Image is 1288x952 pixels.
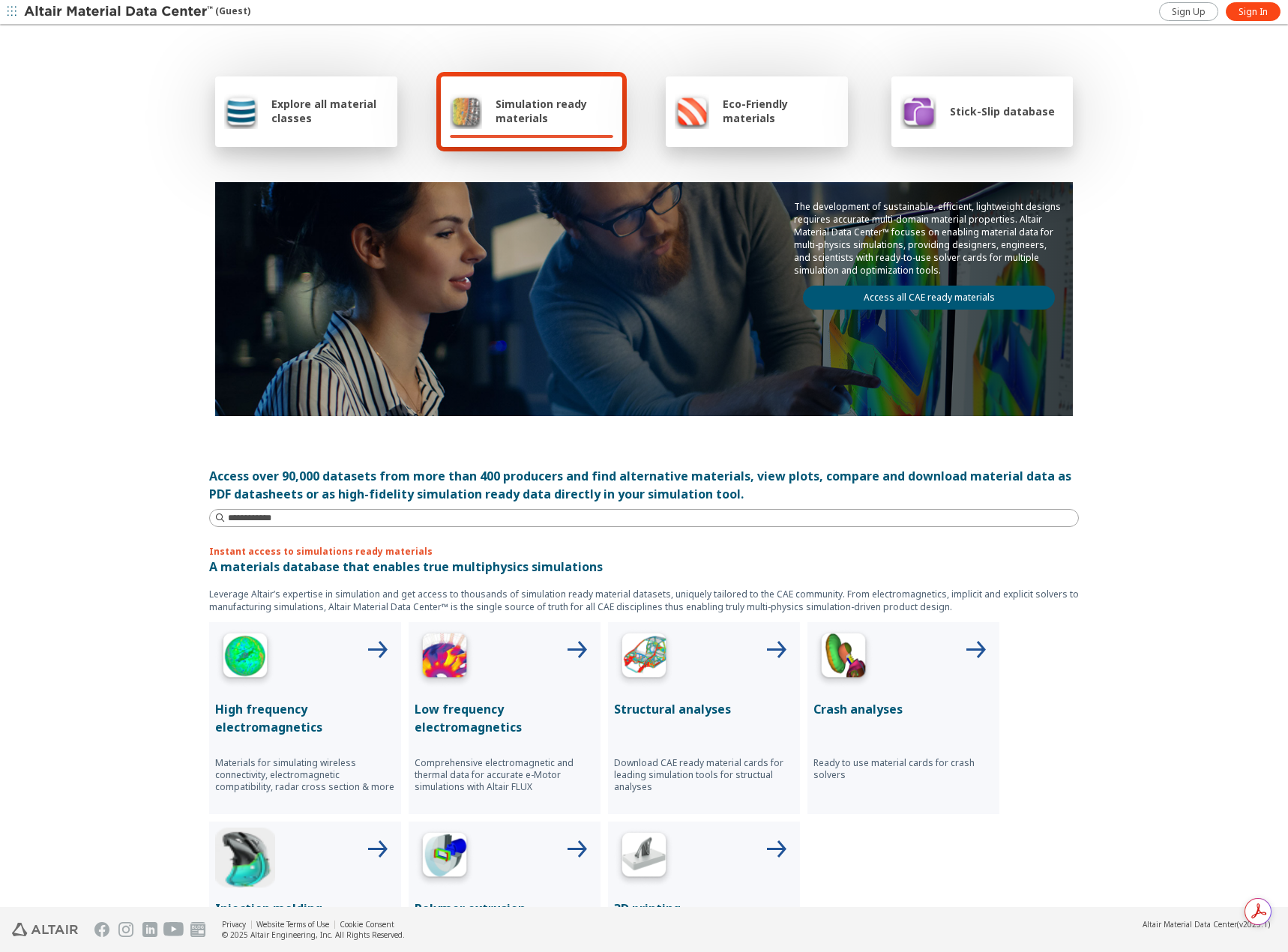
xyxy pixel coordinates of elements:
p: Polymer extrusion [415,900,595,918]
img: Altair Material Data Center [24,4,215,19]
button: Structural Analyses IconStructural analysesDownload CAE ready material cards for leading simulati... [608,622,800,814]
span: Eco-Friendly materials [723,97,838,125]
a: Website Terms of Use [256,919,329,930]
img: Polymer Extrusion Icon [415,828,475,888]
p: Structural analyses [614,700,794,718]
span: Sign Up [1172,6,1206,18]
div: (v2025.1) [1143,919,1270,930]
p: Ready to use material cards for crash solvers [813,757,993,781]
img: Eco-Friendly materials [675,93,709,129]
img: Crash Analyses Icon [813,628,873,688]
span: Explore all material classes [271,97,388,125]
a: Sign In [1226,2,1281,21]
p: Low frequency electromagnetics [415,700,595,736]
a: Cookie Consent [340,919,394,930]
p: Instant access to simulations ready materials [209,545,1079,558]
img: Stick-Slip database [900,93,936,129]
button: Low Frequency IconLow frequency electromagneticsComprehensive electromagnetic and thermal data fo... [409,622,601,814]
div: (Guest) [24,4,250,19]
img: Altair Engineering [12,923,78,936]
div: Access over 90,000 datasets from more than 400 producers and find alternative materials, view plo... [209,467,1079,503]
div: © 2025 Altair Engineering, Inc. All Rights Reserved. [222,930,405,940]
a: Sign Up [1159,2,1218,21]
p: Leverage Altair’s expertise in simulation and get access to thousands of simulation ready materia... [209,588,1079,613]
button: Crash Analyses IconCrash analysesReady to use material cards for crash solvers [807,622,999,814]
img: Simulation ready materials [450,93,482,129]
p: Injection molding [215,900,395,918]
img: Structural Analyses Icon [614,628,674,688]
p: The development of sustainable, efficient, lightweight designs requires accurate multi-domain mat... [794,200,1064,277]
p: A materials database that enables true multiphysics simulations [209,558,1079,576]
p: Comprehensive electromagnetic and thermal data for accurate e-Motor simulations with Altair FLUX [415,757,595,793]
img: Injection Molding Icon [215,828,275,888]
img: Explore all material classes [224,93,258,129]
button: High Frequency IconHigh frequency electromagneticsMaterials for simulating wireless connectivity,... [209,622,401,814]
p: Materials for simulating wireless connectivity, electromagnetic compatibility, radar cross sectio... [215,757,395,793]
span: Altair Material Data Center [1143,919,1237,930]
img: 3D Printing Icon [614,828,674,888]
p: 3D printing [614,900,794,918]
img: Low Frequency Icon [415,628,475,688]
a: Access all CAE ready materials [803,286,1055,310]
img: High Frequency Icon [215,628,275,688]
a: Privacy [222,919,246,930]
p: Crash analyses [813,700,993,718]
span: Sign In [1239,6,1268,18]
span: Stick-Slip database [950,104,1055,118]
span: Simulation ready materials [496,97,613,125]
p: Download CAE ready material cards for leading simulation tools for structual analyses [614,757,794,793]
p: High frequency electromagnetics [215,700,395,736]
